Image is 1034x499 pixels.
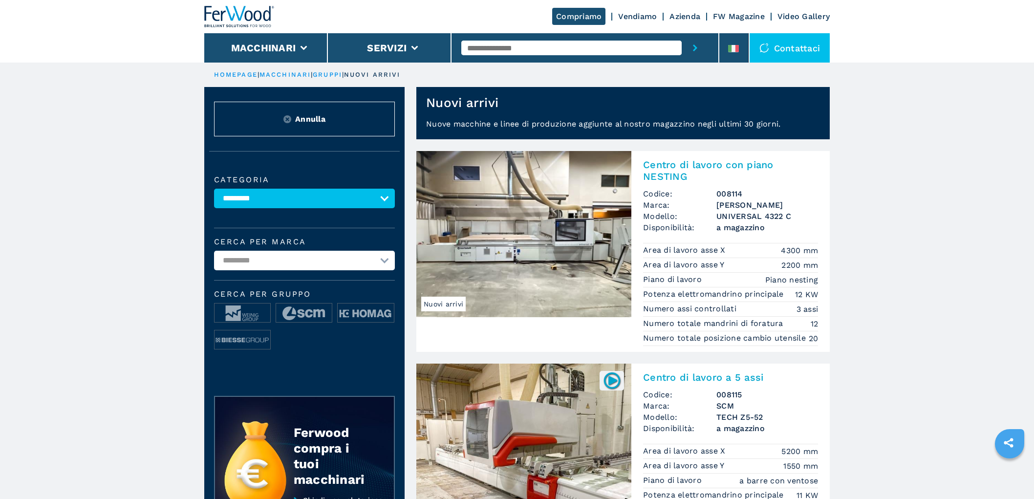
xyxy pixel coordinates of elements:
[214,102,395,136] button: ResetAnnulla
[294,425,375,487] div: Ferwood compra i tuoi macchinari
[416,151,631,317] img: Centro di lavoro con piano NESTING MORBIDELLI UNIVERSAL 4322 C
[716,389,818,400] h3: 008115
[795,289,818,300] em: 12 KW
[344,70,400,79] p: nuovi arrivi
[781,260,818,271] em: 2200 mm
[214,176,395,184] label: Categoria
[416,151,830,352] a: Centro di lavoro con piano NESTING MORBIDELLI UNIVERSAL 4322 CNuovi arriviCentro di lavoro con pi...
[643,199,716,211] span: Marca:
[783,460,818,472] em: 1550 mm
[643,188,716,199] span: Codice:
[214,238,395,246] label: Cerca per marca
[204,6,275,27] img: Ferwood
[259,71,311,78] a: macchinari
[643,412,716,423] span: Modello:
[643,304,739,314] p: Numero assi controllati
[811,318,819,329] em: 12
[643,260,727,270] p: Area di lavoro asse Y
[342,71,344,78] span: |
[295,113,325,125] span: Annulla
[777,12,830,21] a: Video Gallery
[643,446,728,456] p: Area di lavoro asse X
[716,400,818,412] h3: SCM
[643,318,786,329] p: Numero totale mandrini di foratura
[996,431,1021,455] a: sharethis
[258,71,259,78] span: |
[750,33,830,63] div: Contattaci
[713,12,765,21] a: FW Magazine
[781,446,818,457] em: 5200 mm
[643,159,818,182] h2: Centro di lavoro con piano NESTING
[716,188,818,199] h3: 008114
[716,412,818,423] h3: TECH Z5-52
[276,304,332,323] img: image
[416,118,830,139] p: Nuove macchine e linee di produzione aggiunte al nostro magazzino negli ultimi 30 giorni.
[552,8,605,25] a: Compriamo
[283,115,291,123] img: Reset
[643,389,716,400] span: Codice:
[643,400,716,412] span: Marca:
[215,330,270,350] img: image
[759,43,769,53] img: Contattaci
[797,304,819,315] em: 3 assi
[426,95,498,110] h1: Nuovi arrivi
[643,371,818,383] h2: Centro di lavoro a 5 assi
[367,42,407,54] button: Servizi
[643,222,716,233] span: Disponibilità:
[338,304,393,323] img: image
[214,290,395,298] span: Cerca per Gruppo
[215,304,270,323] img: image
[716,222,818,233] span: a magazzino
[643,475,704,486] p: Piano di lavoro
[603,371,622,390] img: 008115
[421,297,466,311] span: Nuovi arrivi
[716,423,818,434] span: a magazzino
[781,245,818,256] em: 4300 mm
[809,333,819,344] em: 20
[231,42,296,54] button: Macchinari
[643,289,786,300] p: Potenza elettromandrino principale
[739,475,818,486] em: a barre con ventose
[311,71,313,78] span: |
[214,71,258,78] a: HOMEPAGE
[643,211,716,222] span: Modello:
[313,71,342,78] a: gruppi
[643,245,728,256] p: Area di lavoro asse X
[643,423,716,434] span: Disponibilità:
[643,274,704,285] p: Piano di lavoro
[643,333,808,344] p: Numero totale posizione cambio utensile
[682,33,709,63] button: submit-button
[765,274,818,285] em: Piano nesting
[716,211,818,222] h3: UNIVERSAL 4322 C
[716,199,818,211] h3: [PERSON_NAME]
[643,460,727,471] p: Area di lavoro asse Y
[669,12,700,21] a: Azienda
[618,12,657,21] a: Vendiamo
